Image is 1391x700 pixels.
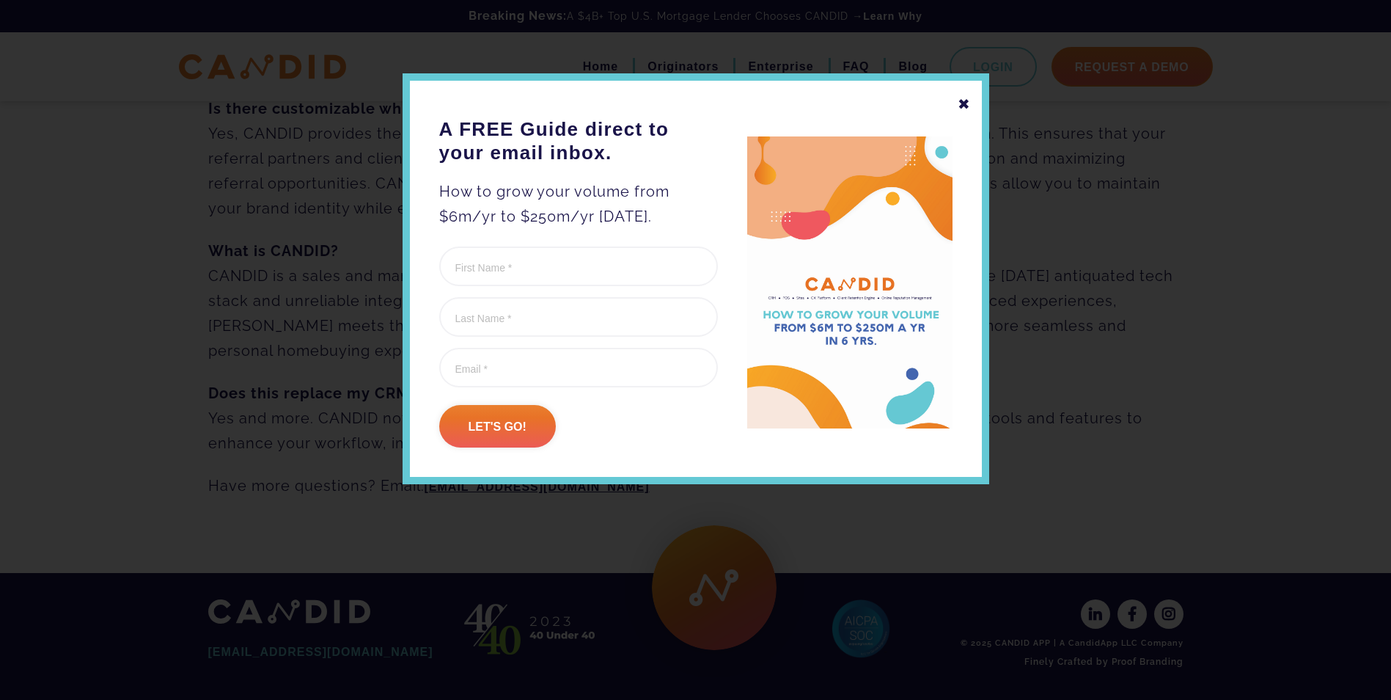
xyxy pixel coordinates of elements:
input: Last Name * [439,297,718,337]
input: First Name * [439,247,718,286]
div: ✖ [958,92,971,117]
p: How to grow your volume from $6m/yr to $250m/yr [DATE]. [439,179,718,229]
input: Let's go! [439,405,556,448]
h3: A FREE Guide direct to your email inbox. [439,117,718,164]
input: Email * [439,348,718,387]
img: A FREE Guide direct to your email inbox. [747,136,953,429]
